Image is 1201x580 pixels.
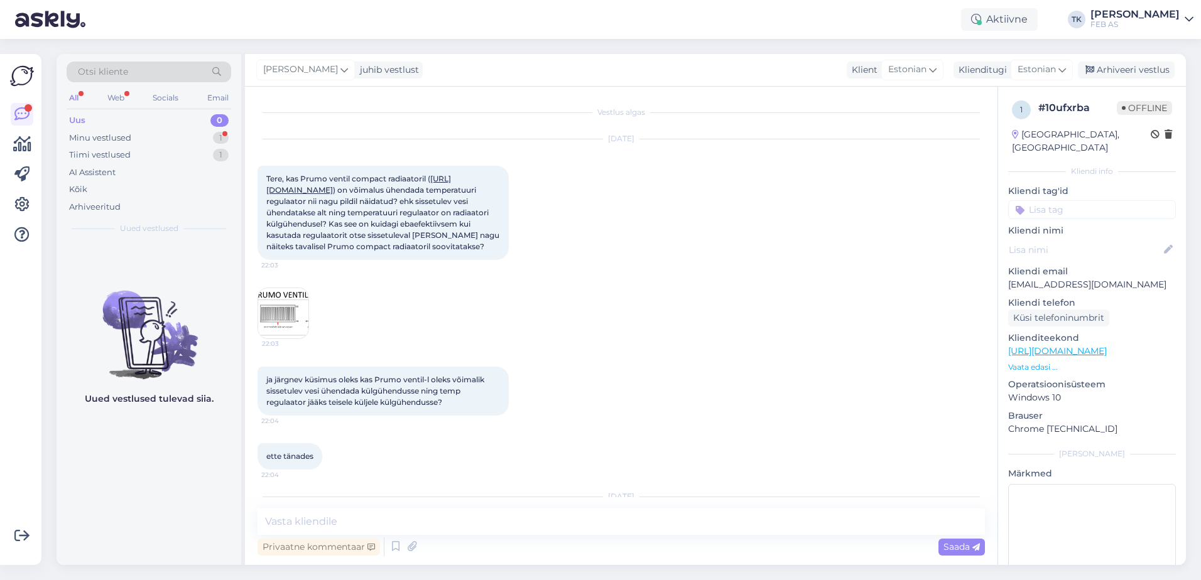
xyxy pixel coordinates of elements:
div: Privaatne kommentaar [258,539,380,556]
div: Kõik [69,183,87,196]
div: [PERSON_NAME] [1008,448,1176,459]
div: FEB AS [1090,19,1180,30]
div: [GEOGRAPHIC_DATA], [GEOGRAPHIC_DATA] [1012,128,1151,154]
img: Attachment [258,288,308,338]
span: Estonian [888,63,927,77]
div: Socials [150,90,181,106]
span: ette tänades [266,451,313,461]
img: No chats [57,268,241,381]
p: Klienditeekond [1008,331,1176,345]
a: [PERSON_NAME]FEB AS [1090,9,1193,30]
span: Otsi kliente [78,65,128,78]
div: Küsi telefoninumbrit [1008,309,1109,326]
p: Kliendi nimi [1008,224,1176,237]
span: Tere, kas Prumo ventil compact radiaatoril ( ) on võimalus ühendada temperatuuri regulaator nii n... [266,174,501,251]
div: Minu vestlused [69,132,131,144]
div: Kliendi info [1008,166,1176,177]
span: Uued vestlused [120,223,178,234]
span: 22:03 [261,260,308,270]
span: 22:03 [262,339,309,348]
span: 22:04 [261,416,308,426]
p: Operatsioonisüsteem [1008,378,1176,391]
p: Kliendi email [1008,265,1176,278]
input: Lisa tag [1008,200,1176,219]
p: Vaata edasi ... [1008,362,1176,373]
div: Klienditugi [954,63,1007,77]
p: Windows 10 [1008,391,1176,404]
p: Brauser [1008,409,1176,422]
span: 1 [1020,105,1023,114]
div: Aktiivne [961,8,1038,31]
div: TK [1068,11,1085,28]
div: Klient [847,63,878,77]
div: [DATE] [258,491,985,502]
p: Kliendi tag'id [1008,185,1176,198]
div: Email [205,90,231,106]
p: Kliendi telefon [1008,296,1176,309]
p: Märkmed [1008,467,1176,480]
div: All [67,90,81,106]
a: [URL][DOMAIN_NAME] [1008,345,1107,357]
div: 1 [213,149,229,161]
div: Web [105,90,127,106]
div: Vestlus algas [258,107,985,118]
span: Estonian [1018,63,1056,77]
div: # 10ufxrba [1038,100,1117,115]
span: Offline [1117,101,1172,115]
span: ja järgnev küsimus oleks kas Prumo ventil-l oleks võimalik sissetulev vesi ühendada külgühendusse... [266,375,486,407]
div: 0 [210,114,229,127]
div: 1 [213,132,229,144]
div: AI Assistent [69,166,116,179]
div: Uus [69,114,85,127]
span: 22:04 [261,470,308,480]
p: Chrome [TECHNICAL_ID] [1008,422,1176,436]
p: [EMAIL_ADDRESS][DOMAIN_NAME] [1008,278,1176,291]
div: [PERSON_NAME] [1090,9,1180,19]
div: Tiimi vestlused [69,149,131,161]
div: juhib vestlust [355,63,419,77]
p: Uued vestlused tulevad siia. [85,392,214,405]
img: Askly Logo [10,64,34,88]
div: [DATE] [258,133,985,144]
div: Arhiveeri vestlus [1078,62,1175,78]
input: Lisa nimi [1009,243,1161,257]
span: Saada [943,541,980,552]
span: [PERSON_NAME] [263,63,338,77]
div: Arhiveeritud [69,201,121,213]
